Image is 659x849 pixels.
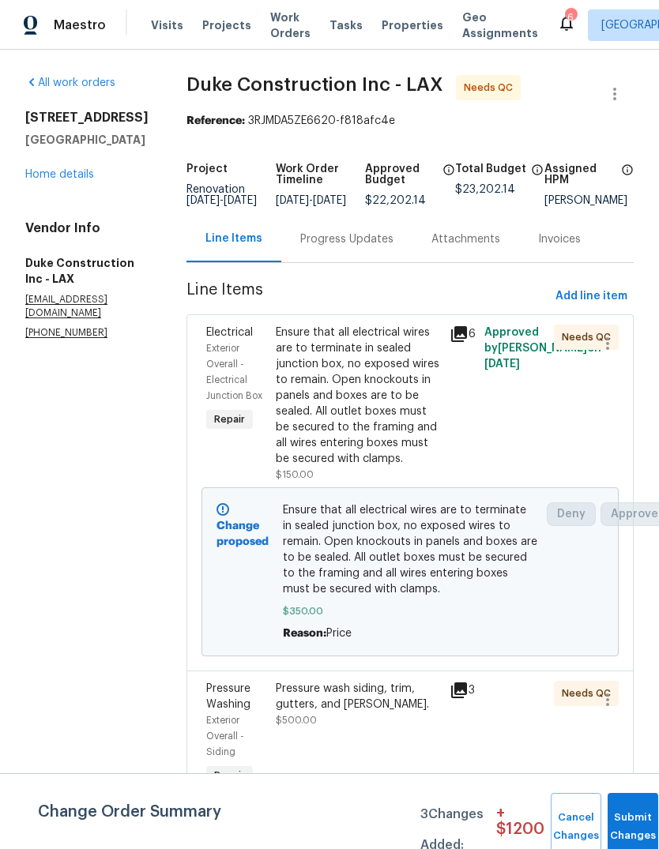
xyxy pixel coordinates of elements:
[186,282,549,311] span: Line Items
[455,184,515,195] span: $23,202.14
[202,17,251,33] span: Projects
[555,287,627,306] span: Add line item
[484,359,520,370] span: [DATE]
[276,195,309,206] span: [DATE]
[450,681,475,700] div: 3
[186,184,257,206] span: Renovation
[206,683,250,710] span: Pressure Washing
[270,9,311,41] span: Work Orders
[151,17,183,33] span: Visits
[559,809,593,845] span: Cancel Changes
[283,603,538,619] span: $350.00
[25,132,149,148] h5: [GEOGRAPHIC_DATA]
[565,9,576,25] div: 6
[616,809,650,845] span: Submit Changes
[186,115,245,126] b: Reference:
[208,411,251,427] span: Repair
[283,502,538,597] span: Ensure that all electrical wires are to terminate in sealed junction box, no exposed wires to rem...
[462,9,538,41] span: Geo Assignments
[208,768,251,783] span: Repair
[186,195,257,206] span: -
[206,327,253,338] span: Electrical
[283,628,326,639] span: Reason:
[431,231,500,247] div: Attachments
[326,628,352,639] span: Price
[276,195,346,206] span: -
[25,220,149,236] h4: Vendor Info
[186,195,220,206] span: [DATE]
[186,163,228,175] h5: Project
[562,329,617,345] span: Needs QC
[329,20,363,31] span: Tasks
[621,163,634,195] span: The hpm assigned to this work order.
[276,681,440,712] div: Pressure wash siding, trim, gutters, and [PERSON_NAME].
[547,502,596,526] button: Deny
[549,282,634,311] button: Add line item
[276,163,365,186] h5: Work Order Timeline
[186,113,634,129] div: 3RJMDA5ZE6620-f818afc4e
[25,255,149,287] h5: Duke Construction Inc - LAX
[25,77,115,88] a: All work orders
[25,169,94,180] a: Home details
[25,110,149,126] h2: [STREET_ADDRESS]
[54,17,106,33] span: Maestro
[217,520,269,547] b: Change proposed
[455,163,526,175] h5: Total Budget
[538,231,581,247] div: Invoices
[442,163,455,195] span: The total cost of line items that have been approved by both Opendoor and the Trade Partner. This...
[464,80,519,96] span: Needs QC
[382,17,443,33] span: Properties
[205,231,262,246] div: Line Items
[450,325,475,344] div: 6
[484,327,601,370] span: Approved by [PERSON_NAME] on
[276,470,314,479] span: $150.00
[544,163,616,186] h5: Assigned HPM
[224,195,257,206] span: [DATE]
[206,716,244,757] span: Exterior Overall - Siding
[365,163,437,186] h5: Approved Budget
[186,75,443,94] span: Duke Construction Inc - LAX
[562,686,617,701] span: Needs QC
[365,195,426,206] span: $22,202.14
[300,231,394,247] div: Progress Updates
[276,716,317,725] span: $500.00
[276,325,440,467] div: Ensure that all electrical wires are to terminate in sealed junction box, no exposed wires to rem...
[544,195,634,206] div: [PERSON_NAME]
[531,163,544,184] span: The total cost of line items that have been proposed by Opendoor. This sum includes line items th...
[206,344,262,400] span: Exterior Overall - Electrical Junction Box
[313,195,346,206] span: [DATE]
